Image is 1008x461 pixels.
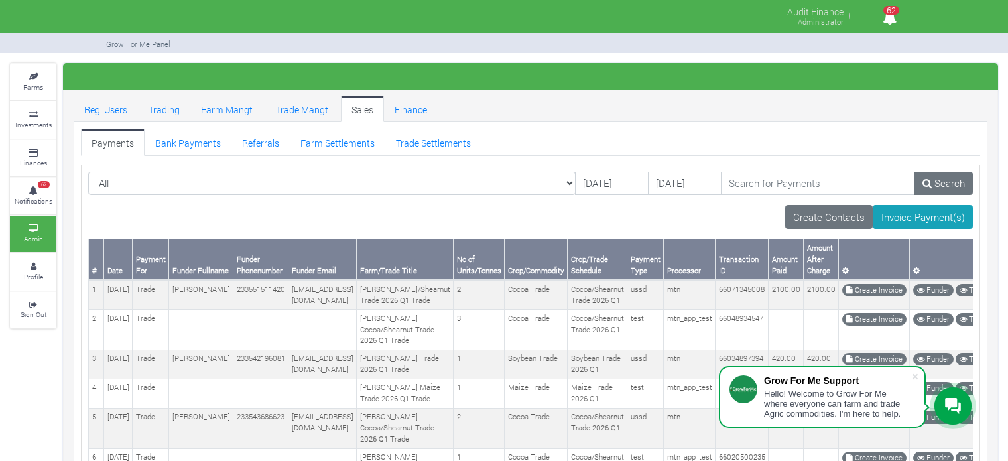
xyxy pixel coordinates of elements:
td: [DATE] [104,350,133,379]
td: Cocoa/Shearnut Trade 2026 Q1 [568,408,627,448]
small: Grow For Me Panel [106,39,170,49]
td: 2100.00 [804,280,839,309]
td: [PERSON_NAME] [169,280,233,309]
td: 2 [89,310,104,350]
td: 1 [454,350,505,379]
a: Farm Mangt. [190,96,265,122]
td: ussd [627,280,664,309]
th: Transaction ID [716,239,769,280]
td: 3 [454,310,505,350]
th: Amount After Charge [804,239,839,280]
td: Soybean Trade [505,350,568,379]
th: Date [104,239,133,280]
small: Notifications [15,196,52,206]
a: Create Invoice [842,284,907,296]
td: [PERSON_NAME] Trade 2026 Q1 Trade [357,350,454,379]
td: [EMAIL_ADDRESS][DOMAIN_NAME] [288,408,357,448]
a: Create Contacts [785,205,873,229]
small: Administrator [798,17,844,27]
a: Trade Settlements [385,129,481,155]
input: DD/MM/YYYY [648,172,722,196]
td: Maize Trade [505,379,568,408]
th: Funder Fullname [169,239,233,280]
td: mtn [664,350,716,379]
a: Finances [10,140,56,176]
td: mtn [664,280,716,309]
small: Sign Out [21,310,46,319]
span: 62 [38,181,50,189]
div: Hello! Welcome to Grow For Me where everyone can farm and trade Agric commodities. I'm here to help. [764,389,911,419]
a: Trade Mangt. [265,96,341,122]
a: Referrals [231,129,290,155]
a: Funder [913,353,954,365]
a: Trade [956,353,992,365]
td: [PERSON_NAME] Maize Trade 2026 Q1 Trade [357,379,454,408]
td: 2100.00 [769,280,804,309]
td: [DATE] [104,310,133,350]
a: 62 Notifications [10,178,56,214]
td: 1 [89,280,104,309]
a: Funder [913,313,954,326]
td: [EMAIL_ADDRESS][DOMAIN_NAME] [288,350,357,379]
a: Funder [913,382,954,395]
td: 420.00 [769,350,804,379]
td: 66048934547 [716,310,769,350]
a: Trade [956,313,992,326]
td: Cocoa Trade [505,280,568,309]
td: 2 [454,280,505,309]
td: 66034897394 [716,350,769,379]
a: Trade [956,284,992,296]
a: Bank Payments [145,129,231,155]
td: 2100.00 [804,408,839,448]
td: [PERSON_NAME] Cocoa/Shearnut Trade 2026 Q1 Trade [357,408,454,448]
td: 420.00 [804,350,839,379]
td: [EMAIL_ADDRESS][DOMAIN_NAME] [288,280,357,309]
a: Create Invoice [842,313,907,326]
a: Farm Settlements [290,129,385,155]
td: [DATE] [104,379,133,408]
td: [PERSON_NAME] [169,408,233,448]
th: Payment For [133,239,169,280]
td: Maize Trade 2026 Q1 [568,379,627,408]
td: [PERSON_NAME]/Shearnut Trade 2026 Q1 Trade [357,280,454,309]
th: # [89,239,104,280]
th: Funder Phonenumber [233,239,288,280]
p: Audit Finance [787,3,844,19]
td: 3 [89,350,104,379]
a: Farms [10,64,56,100]
td: ussd [627,350,664,379]
td: test [627,310,664,350]
small: Finances [20,158,47,167]
td: 2 [454,408,505,448]
td: 4 [89,379,104,408]
a: Profile [10,253,56,290]
th: Funder Email [288,239,357,280]
td: test [627,379,664,408]
td: Trade [133,280,169,309]
td: [DATE] [104,280,133,309]
th: Farm/Trade Title [357,239,454,280]
span: 62 [883,6,899,15]
td: ussd [627,408,664,448]
td: 66021758152 [716,408,769,448]
a: Payments [81,129,145,155]
td: Cocoa Trade [505,310,568,350]
td: mtn_app_test [664,379,716,408]
td: [PERSON_NAME] [169,350,233,379]
th: Crop/Commodity [505,239,568,280]
td: [PERSON_NAME] Cocoa/Shearnut Trade 2026 Q1 Trade [357,310,454,350]
a: Trading [138,96,190,122]
td: mtn_app_test [664,310,716,350]
small: Investments [15,120,52,129]
a: 62 [877,13,903,25]
div: Grow For Me Support [764,375,911,386]
td: mtn [664,408,716,448]
a: Sign Out [10,292,56,328]
td: Soybean Trade 2026 Q1 [568,350,627,379]
i: Notifications [877,3,903,33]
small: Admin [24,234,43,243]
a: Search [914,172,973,196]
td: Trade [133,379,169,408]
td: 5 [89,408,104,448]
td: 233542196081 [233,350,288,379]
